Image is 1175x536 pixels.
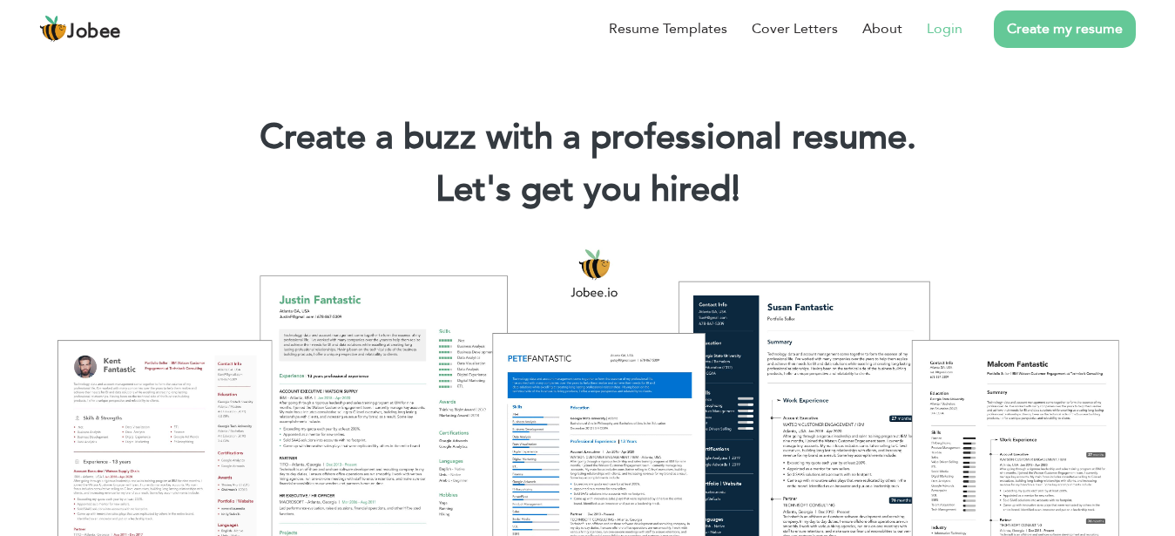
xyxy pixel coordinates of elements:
[927,18,962,39] a: Login
[39,15,121,43] a: Jobee
[732,166,739,214] span: |
[862,18,902,39] a: About
[994,10,1136,48] a: Create my resume
[521,166,740,214] span: get you hired!
[752,18,838,39] a: Cover Letters
[609,18,727,39] a: Resume Templates
[26,167,1149,213] h2: Let's
[39,15,67,43] img: jobee.io
[67,23,121,42] span: Jobee
[26,115,1149,160] h1: Create a buzz with a professional resume.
